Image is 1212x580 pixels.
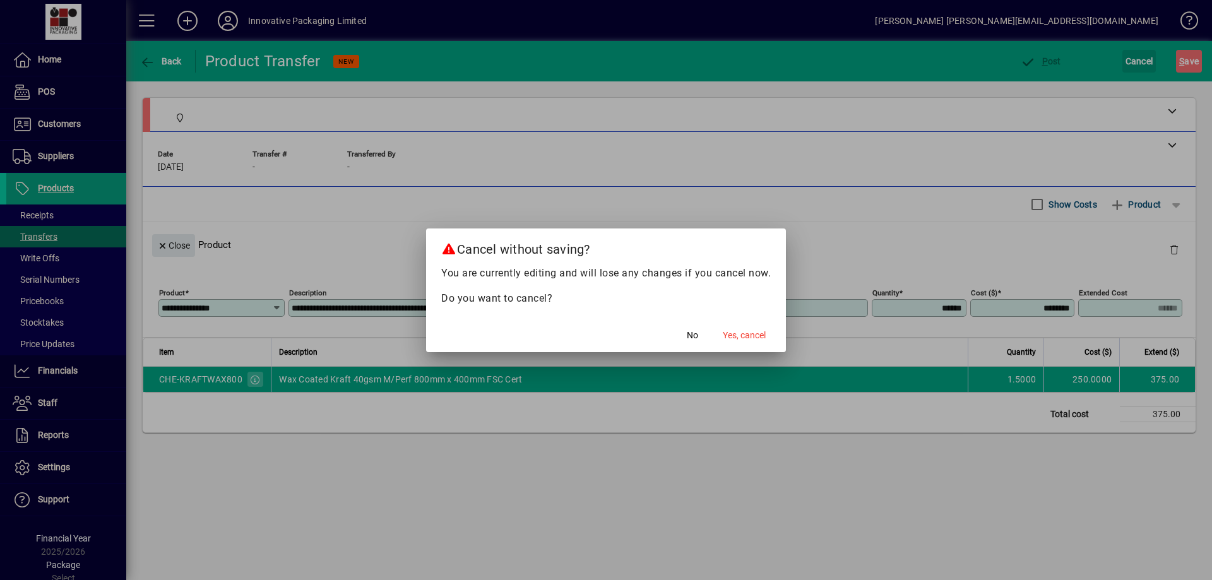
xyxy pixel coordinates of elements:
[441,291,771,306] p: Do you want to cancel?
[718,324,771,347] button: Yes, cancel
[672,324,713,347] button: No
[723,329,766,342] span: Yes, cancel
[426,228,786,265] h2: Cancel without saving?
[441,266,771,281] p: You are currently editing and will lose any changes if you cancel now.
[687,329,698,342] span: No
